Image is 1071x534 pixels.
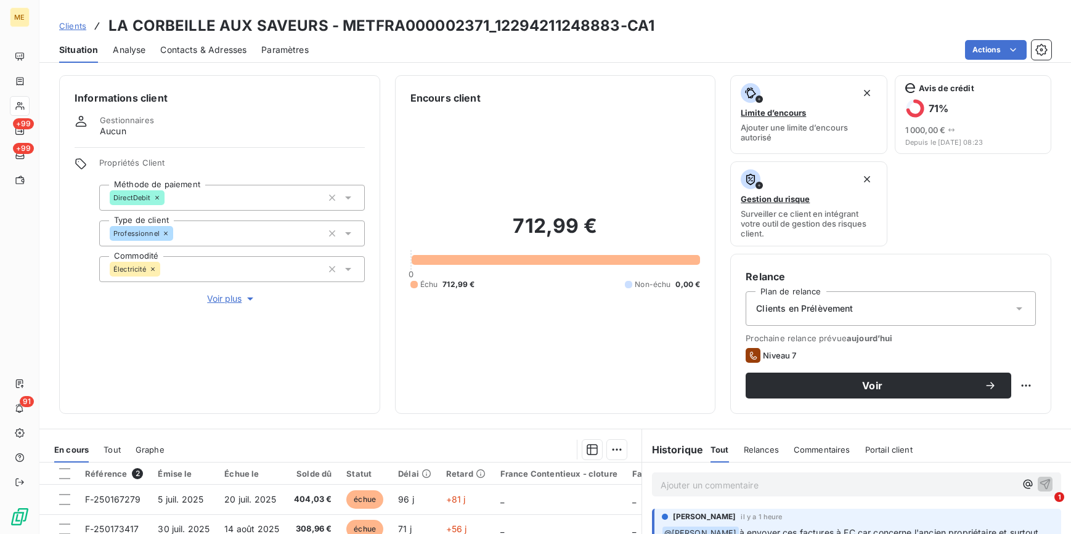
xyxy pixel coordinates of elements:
span: 20 juil. 2025 [224,494,276,504]
span: 1 [1054,492,1064,502]
span: Clients [59,21,86,31]
span: Échu [420,279,438,290]
span: Commentaires [794,445,850,455]
span: 1 000,00 € [905,125,946,135]
h6: 71 % [929,102,948,115]
span: Électricité [113,265,147,273]
button: Actions [965,40,1027,60]
span: [PERSON_NAME] [673,511,736,522]
button: Voir plus [99,292,365,305]
span: 71 j [398,524,412,534]
span: 0,00 € [675,279,700,290]
span: échue [346,490,383,509]
div: Statut [346,469,383,479]
span: _ [632,524,636,534]
input: Ajouter une valeur [160,264,170,275]
span: Aucun [100,125,126,137]
span: Portail client [865,445,913,455]
span: +81 j [446,494,466,504]
span: Voir [760,381,984,390]
span: Contacts & Adresses [160,44,246,56]
span: Tout [104,445,121,455]
h2: 712,99 € [410,214,701,251]
span: 0 [409,269,413,279]
div: Facture / Echéancier [632,469,717,479]
span: Graphe [136,445,165,455]
span: Professionnel [113,230,160,237]
span: _ [500,524,504,534]
div: France Contentieux - cloture [500,469,617,479]
div: Retard [446,469,486,479]
span: 404,03 € [294,493,332,506]
input: Ajouter une valeur [173,228,183,239]
span: +99 [13,143,34,154]
div: Émise le [158,469,210,479]
span: Limite d’encours [741,108,806,118]
input: Ajouter une valeur [165,192,174,203]
span: 96 j [398,494,414,504]
h6: Informations client [75,91,365,105]
span: _ [632,494,636,504]
span: F-250167279 [85,494,141,504]
span: Niveau 7 [763,350,796,360]
span: Voir plus [207,293,256,305]
span: _ [500,494,504,504]
span: Paramètres [261,44,309,56]
button: Voir [746,373,1011,398]
span: Avis de crédit [919,83,974,93]
iframe: Intercom live chat [1029,492,1059,522]
span: 91 [20,396,34,407]
span: +56 j [446,524,467,534]
span: Gestionnaires [100,115,154,125]
span: Surveiller ce client en intégrant votre outil de gestion des risques client. [741,209,876,238]
div: Solde dû [294,469,332,479]
div: Échue le [224,469,279,479]
span: Tout [711,445,729,455]
button: Gestion du risqueSurveiller ce client en intégrant votre outil de gestion des risques client. [730,161,887,246]
h6: Encours client [410,91,481,105]
div: Référence [85,468,143,479]
div: ME [10,7,30,27]
span: 712,99 € [442,279,474,290]
span: il y a 1 heure [741,513,782,520]
a: Clients [59,20,86,32]
h6: Historique [642,442,704,457]
span: Prochaine relance prévue [746,333,1036,343]
h3: LA CORBEILLE AUX SAVEURS - METFRA000002371_12294211248883-CA1 [108,15,654,37]
span: 2 [132,468,143,479]
span: Ajouter une limite d’encours autorisé [741,123,876,142]
span: Analyse [113,44,145,56]
span: DirectDebit [113,194,151,201]
img: Logo LeanPay [10,507,30,527]
span: 30 juil. 2025 [158,524,210,534]
span: Non-échu [635,279,670,290]
span: 14 août 2025 [224,524,279,534]
span: 5 juil. 2025 [158,494,203,504]
span: Depuis le [DATE] 08:23 [905,139,1041,146]
span: Propriétés Client [99,158,365,175]
span: Gestion du risque [741,194,810,204]
button: Limite d’encoursAjouter une limite d’encours autorisé [730,75,887,154]
span: Clients en Prélèvement [756,302,853,315]
span: Relances [744,445,779,455]
span: +99 [13,118,34,129]
div: Délai [398,469,431,479]
span: aujourd’hui [847,333,893,343]
span: F-250173417 [85,524,139,534]
span: Situation [59,44,98,56]
span: En cours [54,445,89,455]
h6: Relance [746,269,1036,284]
